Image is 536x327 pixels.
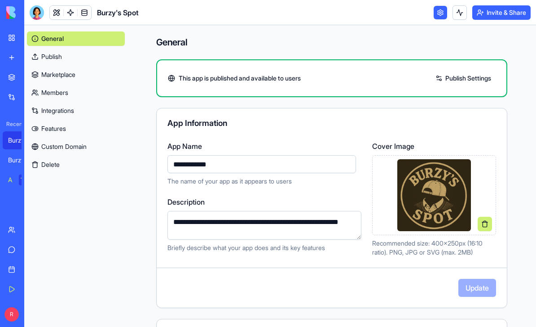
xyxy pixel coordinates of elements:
[397,159,471,231] img: Preview
[27,49,125,64] a: Publish
[431,71,496,85] a: Publish Settings
[97,7,139,18] span: Burzy's Spot
[27,139,125,154] a: Custom Domain
[167,243,361,252] p: Briefly describe what your app does and its key features
[3,121,22,128] span: Recent
[167,119,496,127] div: App Information
[3,131,39,149] a: Burzy's Spot
[3,171,39,189] a: AI Logo GeneratorTRY
[4,307,19,322] span: R
[156,36,507,49] h4: General
[19,175,33,185] div: TRY
[27,85,125,100] a: Members
[372,141,496,152] label: Cover Image
[167,141,361,152] label: App Name
[6,6,62,19] img: logo
[372,239,496,257] p: Recommended size: 400x250px (16:10 ratio). PNG, JPG or SVG (max. 2MB)
[27,67,125,82] a: Marketplace
[472,5,531,20] button: Invite & Share
[167,197,361,207] label: Description
[8,136,33,145] div: Burzy's Spot
[27,31,125,46] a: General
[27,103,125,118] a: Integrations
[8,175,13,184] div: AI Logo Generator
[167,177,361,186] p: The name of your app as it appears to users
[8,156,33,165] div: Burzy's Spot
[3,151,39,169] a: Burzy's Spot
[27,157,125,172] button: Delete
[27,121,125,136] a: Features
[179,74,301,83] span: This app is published and available to users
